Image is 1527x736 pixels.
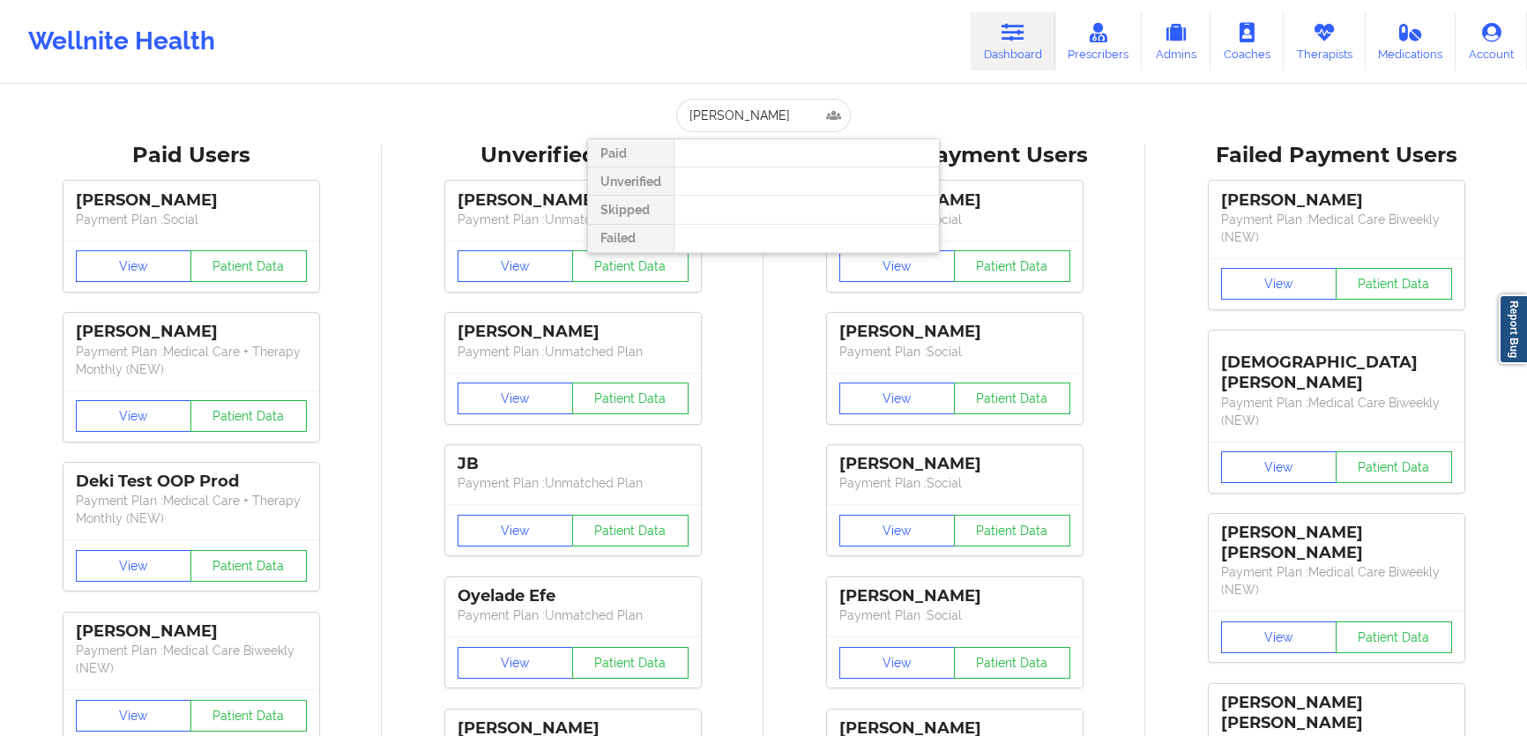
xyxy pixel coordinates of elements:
[1142,12,1210,71] a: Admins
[1221,394,1452,429] p: Payment Plan : Medical Care Biweekly (NEW)
[588,139,674,167] div: Paid
[1336,268,1452,300] button: Patient Data
[190,550,307,582] button: Patient Data
[1221,190,1452,211] div: [PERSON_NAME]
[572,250,689,282] button: Patient Data
[1210,12,1284,71] a: Coaches
[588,167,674,196] div: Unverified
[839,586,1070,606] div: [PERSON_NAME]
[394,142,751,169] div: Unverified Users
[954,383,1070,414] button: Patient Data
[839,647,956,679] button: View
[572,383,689,414] button: Patient Data
[1221,451,1337,483] button: View
[76,211,307,228] p: Payment Plan : Social
[1221,339,1452,393] div: [DEMOGRAPHIC_DATA][PERSON_NAME]
[458,586,689,606] div: Oyelade Efe
[588,196,674,224] div: Skipped
[76,621,307,642] div: [PERSON_NAME]
[458,647,574,679] button: View
[76,550,192,582] button: View
[190,700,307,732] button: Patient Data
[1284,12,1366,71] a: Therapists
[954,515,1070,546] button: Patient Data
[76,642,307,677] p: Payment Plan : Medical Care Biweekly (NEW)
[458,343,689,361] p: Payment Plan : Unmatched Plan
[839,190,1070,211] div: [PERSON_NAME]
[76,700,192,732] button: View
[954,250,1070,282] button: Patient Data
[12,142,369,169] div: Paid Users
[458,211,689,228] p: Payment Plan : Unmatched Plan
[1055,12,1143,71] a: Prescribers
[76,400,192,432] button: View
[76,250,192,282] button: View
[458,474,689,492] p: Payment Plan : Unmatched Plan
[839,606,1070,624] p: Payment Plan : Social
[76,492,307,527] p: Payment Plan : Medical Care + Therapy Monthly (NEW)
[839,383,956,414] button: View
[458,250,574,282] button: View
[839,474,1070,492] p: Payment Plan : Social
[1221,268,1337,300] button: View
[190,400,307,432] button: Patient Data
[76,322,307,342] div: [PERSON_NAME]
[1336,621,1452,653] button: Patient Data
[839,322,1070,342] div: [PERSON_NAME]
[839,250,956,282] button: View
[971,12,1055,71] a: Dashboard
[839,211,1070,228] p: Payment Plan : Social
[1221,211,1452,246] p: Payment Plan : Medical Care Biweekly (NEW)
[458,322,689,342] div: [PERSON_NAME]
[76,472,307,492] div: Deki Test OOP Prod
[572,647,689,679] button: Patient Data
[1456,12,1527,71] a: Account
[458,606,689,624] p: Payment Plan : Unmatched Plan
[839,454,1070,474] div: [PERSON_NAME]
[76,190,307,211] div: [PERSON_NAME]
[839,343,1070,361] p: Payment Plan : Social
[458,190,689,211] div: [PERSON_NAME]
[588,225,674,253] div: Failed
[1221,621,1337,653] button: View
[839,515,956,546] button: View
[458,383,574,414] button: View
[776,142,1133,169] div: Skipped Payment Users
[1221,563,1452,598] p: Payment Plan : Medical Care Biweekly (NEW)
[1336,451,1452,483] button: Patient Data
[458,515,574,546] button: View
[954,647,1070,679] button: Patient Data
[190,250,307,282] button: Patient Data
[458,454,689,474] div: JB
[572,515,689,546] button: Patient Data
[1158,142,1515,169] div: Failed Payment Users
[1221,523,1452,563] div: [PERSON_NAME] [PERSON_NAME]
[76,343,307,378] p: Payment Plan : Medical Care + Therapy Monthly (NEW)
[1366,12,1456,71] a: Medications
[1221,693,1452,733] div: [PERSON_NAME] [PERSON_NAME]
[1499,294,1527,364] a: Report Bug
